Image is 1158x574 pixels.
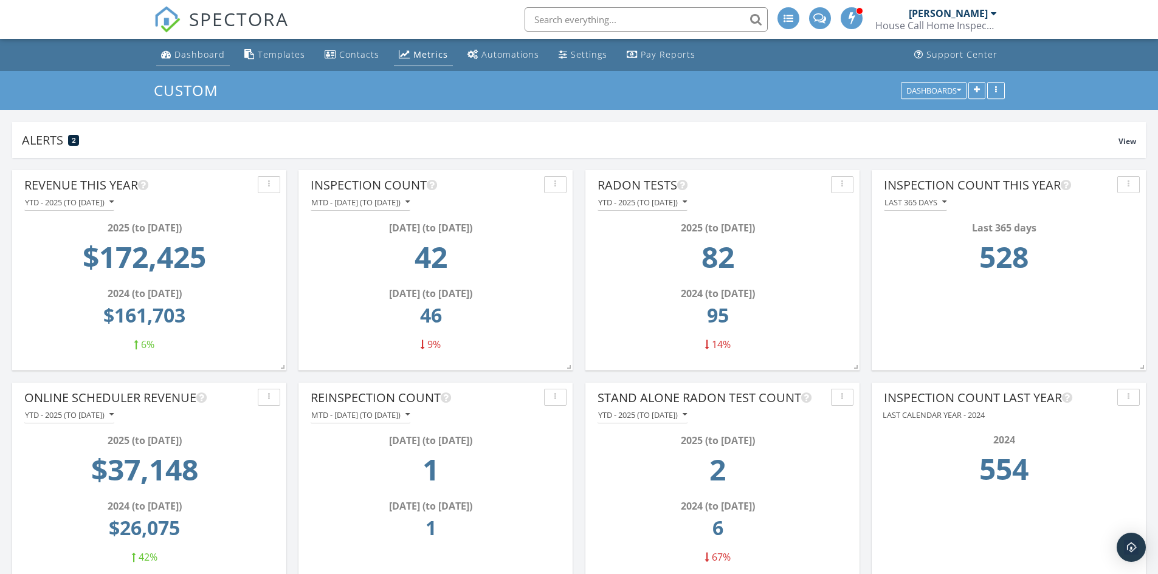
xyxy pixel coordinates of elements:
td: 172425.0 [28,235,261,286]
span: 6% [141,338,154,351]
div: Revenue This Year [24,176,253,194]
div: Reinspection Count [311,389,539,407]
button: Dashboards [901,82,967,99]
div: YTD - 2025 (to [DATE]) [598,198,687,207]
a: Settings [554,44,612,66]
div: 2024 (to [DATE]) [28,499,261,513]
div: 2025 (to [DATE]) [601,220,834,235]
div: Stand Alone Radon Test Count [598,389,826,407]
div: Online Scheduler Revenue [24,389,253,407]
div: Metrics [413,49,448,60]
button: YTD - 2025 (to [DATE]) [24,407,114,423]
button: MTD - [DATE] (to [DATE]) [311,407,410,423]
td: 95 [601,301,834,337]
a: SPECTORA [154,16,289,42]
div: [DATE] (to [DATE]) [314,433,547,448]
div: 2024 (to [DATE]) [601,286,834,301]
td: 42 [314,235,547,286]
div: Inspection Count Last Year [884,389,1112,407]
div: 2025 (to [DATE]) [601,433,834,448]
div: [DATE] (to [DATE]) [314,220,547,235]
span: 42% [139,550,157,564]
div: Last 365 days [884,198,946,207]
div: Automations [481,49,539,60]
td: 161702.5 [28,301,261,337]
button: YTD - 2025 (to [DATE]) [598,407,688,423]
div: YTD - 2025 (to [DATE]) [598,411,687,419]
div: 2024 (to [DATE]) [601,499,834,513]
div: MTD - [DATE] (to [DATE]) [311,411,410,419]
div: Dashboard [174,49,225,60]
a: Templates [240,44,310,66]
div: 2024 [887,432,1120,447]
td: 1 [314,448,547,499]
td: 6 [601,513,834,550]
div: Settings [571,49,607,60]
div: Radon Tests [598,176,826,194]
div: Pay Reports [641,49,695,60]
div: 2024 (to [DATE]) [28,286,261,301]
a: Dashboard [156,44,230,66]
div: Dashboards [906,86,961,95]
div: Inspection Count [311,176,539,194]
span: 14% [712,338,731,351]
td: 46 [314,301,547,337]
input: Search everything... [525,7,768,32]
div: [DATE] (to [DATE]) [314,286,547,301]
span: View [1118,136,1136,146]
div: 2025 (to [DATE]) [28,220,261,235]
span: 2 [72,136,76,145]
a: Automations (Advanced) [463,44,544,66]
a: Pay Reports [622,44,700,66]
a: Contacts [320,44,384,66]
div: Support Center [926,49,998,60]
td: 26075.0 [28,513,261,550]
div: 2025 (to [DATE]) [28,433,261,448]
div: Contacts [339,49,379,60]
td: 2 [601,448,834,499]
a: Metrics [394,44,453,66]
button: YTD - 2025 (to [DATE]) [24,194,114,211]
div: [PERSON_NAME] [909,7,988,19]
a: Custom [154,80,229,100]
div: MTD - [DATE] (to [DATE]) [311,198,410,207]
td: 554 [887,447,1120,498]
div: Open Intercom Messenger [1117,533,1146,562]
span: 9% [427,338,441,351]
button: MTD - [DATE] (to [DATE]) [311,194,410,211]
span: 67% [712,550,731,564]
span: SPECTORA [189,6,289,32]
div: YTD - 2025 (to [DATE]) [25,198,114,207]
div: Templates [258,49,305,60]
img: The Best Home Inspection Software - Spectora [154,6,181,33]
div: YTD - 2025 (to [DATE]) [25,411,114,419]
div: Alerts [22,132,1118,148]
td: 37147.5 [28,448,261,499]
div: House Call Home Inspection [875,19,997,32]
td: 1 [314,513,547,550]
td: 528 [887,235,1120,286]
div: Last 365 days [887,220,1120,235]
button: Last 365 days [884,194,947,211]
div: Inspection Count This Year [884,176,1112,194]
td: 82 [601,235,834,286]
div: [DATE] (to [DATE]) [314,499,547,513]
button: YTD - 2025 (to [DATE]) [598,194,688,211]
a: Support Center [909,44,1002,66]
